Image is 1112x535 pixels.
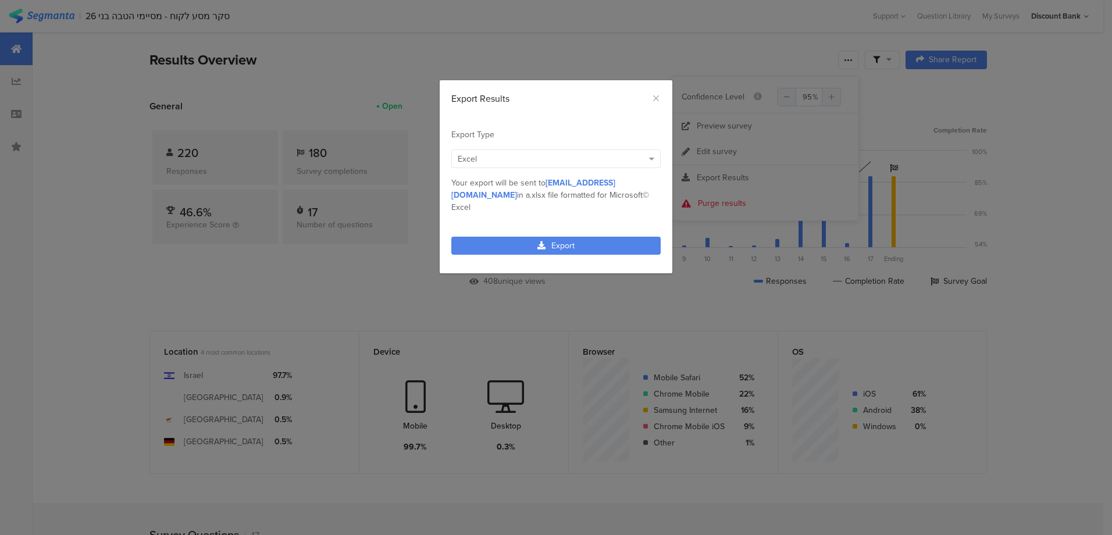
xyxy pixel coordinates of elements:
[451,237,661,255] a: Export
[458,153,477,165] span: Excel
[440,80,672,273] div: dialog
[451,189,649,213] span: .xlsx file formatted for Microsoft© Excel
[451,92,661,105] div: Export Results
[651,92,661,105] button: Close
[451,177,615,201] span: [EMAIL_ADDRESS][DOMAIN_NAME]
[451,129,661,141] div: Export Type
[451,177,661,213] div: Your export will be sent to in a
